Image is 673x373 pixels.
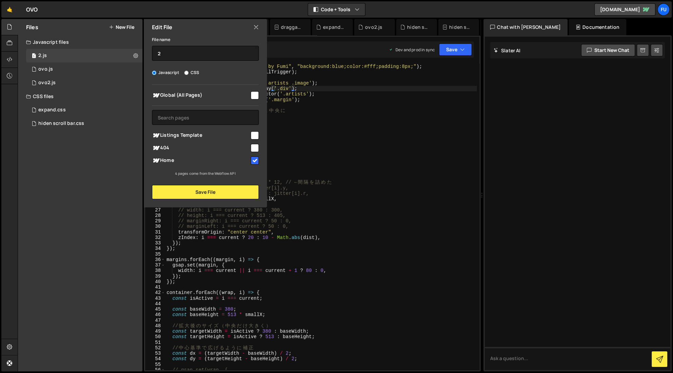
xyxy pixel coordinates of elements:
[152,110,259,125] input: Search pages
[26,117,142,130] div: 17267/47816.css
[145,279,165,284] div: 40
[145,318,165,323] div: 47
[145,284,165,290] div: 41
[38,53,47,59] div: 2.js
[152,156,250,165] span: Home
[145,251,165,257] div: 35
[145,351,165,356] div: 53
[145,224,165,229] div: 30
[449,24,471,31] div: hiden scroll bar.css
[439,43,472,56] button: Save
[389,47,435,53] div: Dev and prod in sync
[145,329,165,334] div: 49
[281,24,303,31] div: draggable using Observer.css
[145,296,165,301] div: 43
[38,107,66,113] div: expand.css
[152,36,170,43] label: File name
[145,257,165,262] div: 36
[145,306,165,312] div: 45
[38,66,53,72] div: ovo.js
[145,367,165,373] div: 56
[145,290,165,295] div: 42
[407,24,429,31] div: hiden scroll bar.css
[26,103,142,117] div: 17267/47820.css
[365,24,382,31] div: ovo2.js
[145,207,165,213] div: 27
[494,47,521,54] h2: Slater AI
[145,334,165,339] div: 50
[26,62,142,76] div: 17267/47815.js
[483,19,568,35] div: Chat with [PERSON_NAME]
[18,35,142,49] div: Javascript files
[657,3,670,16] a: Fu
[145,218,165,224] div: 29
[145,340,165,345] div: 51
[109,24,134,30] button: New File
[1,1,18,18] a: 🤙
[152,144,250,152] span: 404
[152,71,156,75] input: Javascript
[308,3,365,16] button: Code + Tools
[145,323,165,329] div: 48
[152,46,259,61] input: Name
[152,185,259,199] button: Save File
[569,19,626,35] div: Documentation
[184,69,199,76] label: CSS
[152,91,250,99] span: Global (All Pages)
[581,44,635,56] button: Start new chat
[38,80,56,86] div: ovo2.js
[32,54,36,59] span: 1
[323,24,345,31] div: expand.css
[145,345,165,351] div: 52
[145,262,165,268] div: 37
[175,171,235,176] small: 4 pages come from the Webflow API
[38,120,84,127] div: hiden scroll bar.css
[594,3,655,16] a: [DOMAIN_NAME]
[26,76,142,90] div: 17267/47817.js
[145,240,165,246] div: 33
[145,274,165,279] div: 39
[152,23,172,31] h2: Edit File
[145,356,165,361] div: 54
[145,235,165,240] div: 32
[145,362,165,367] div: 55
[145,301,165,306] div: 44
[26,49,142,62] div: 17267/47848.js
[145,268,165,273] div: 38
[145,246,165,251] div: 34
[18,90,142,103] div: CSS files
[145,229,165,235] div: 31
[152,131,250,139] span: Listings Template
[26,23,38,31] h2: Files
[145,312,165,317] div: 46
[26,5,38,14] div: OVO
[152,69,179,76] label: Javascript
[184,71,189,75] input: CSS
[145,213,165,218] div: 28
